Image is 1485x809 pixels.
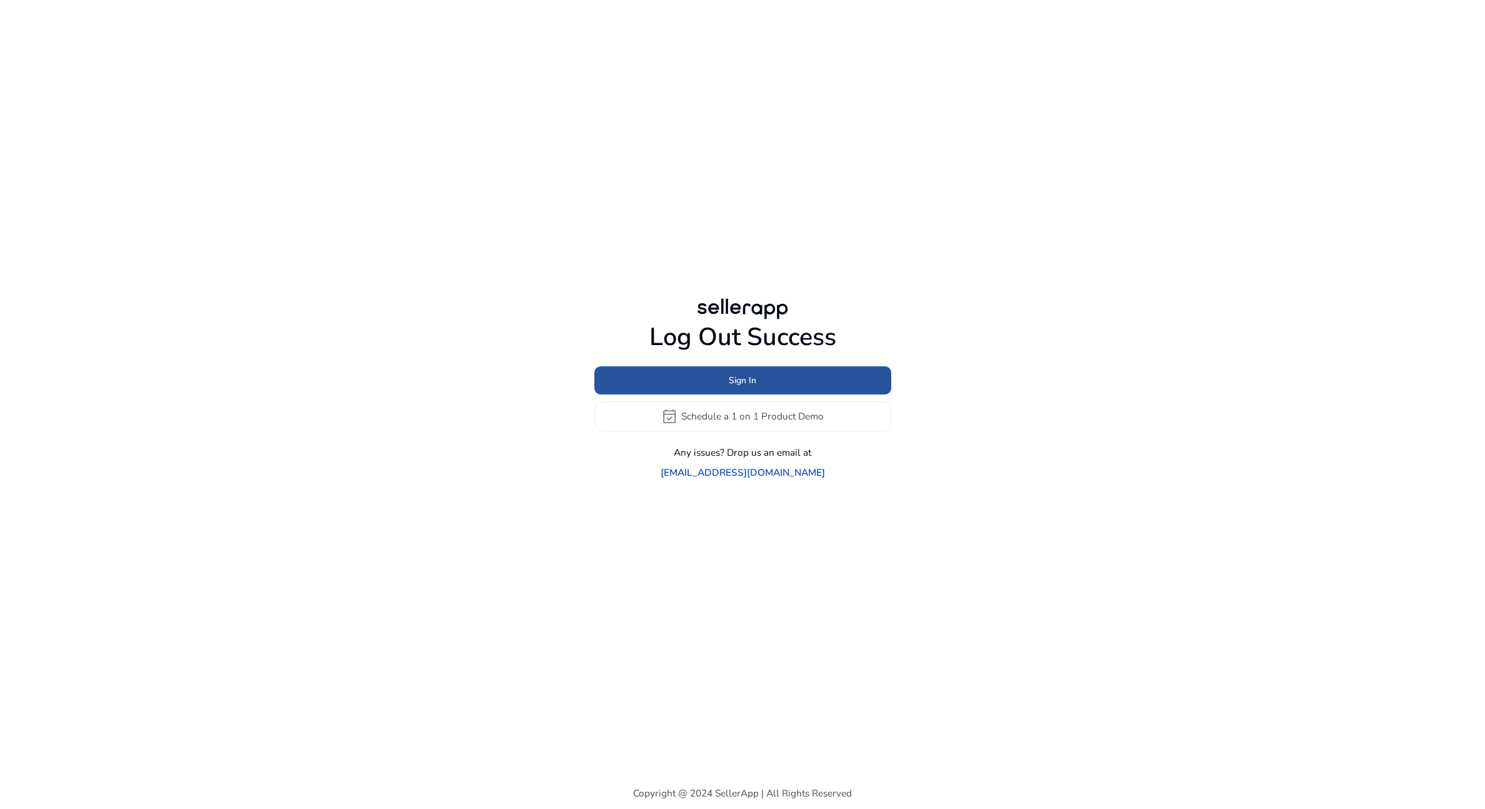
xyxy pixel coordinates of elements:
span: event_available [661,408,677,425]
button: Sign In [594,366,891,394]
button: event_availableSchedule a 1 on 1 Product Demo [594,401,891,431]
span: Sign In [729,374,756,387]
a: [EMAIL_ADDRESS][DOMAIN_NAME] [661,465,825,480]
h1: Log Out Success [594,323,891,353]
p: Any issues? Drop us an email at [674,445,811,460]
